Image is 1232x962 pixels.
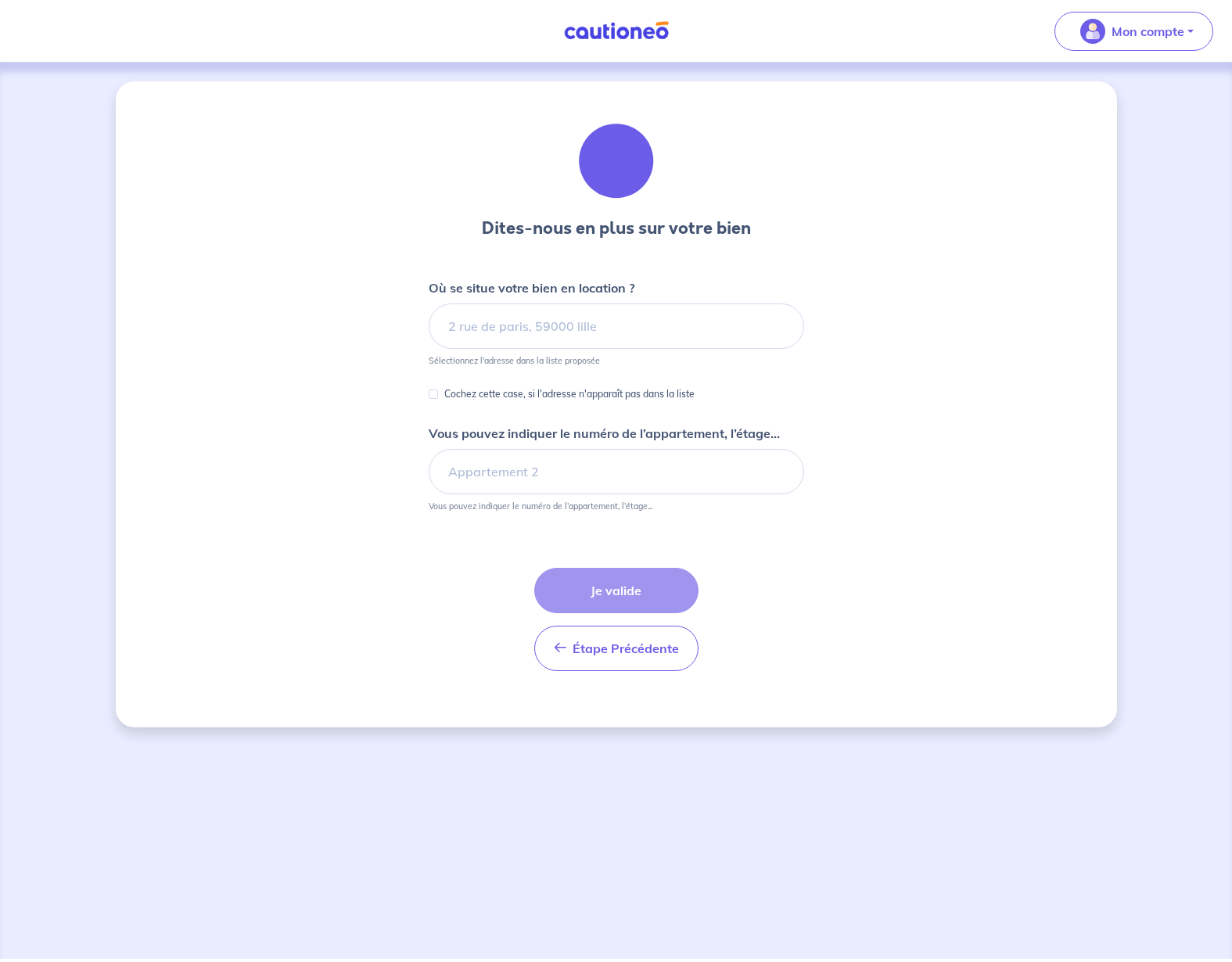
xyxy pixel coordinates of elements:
p: Où se situe votre bien en location ? [429,278,634,297]
p: Cochez cette case, si l'adresse n'apparaît pas dans la liste [444,385,695,404]
input: Appartement 2 [429,449,804,494]
h3: Dites-nous en plus sur votre bien [482,216,751,241]
span: Étape Précédente [573,641,679,656]
p: Vous pouvez indiquer le numéro de l’appartement, l’étage... [429,501,652,512]
img: illu_houses.svg [574,119,659,203]
button: Étape Précédente [534,626,699,671]
p: Sélectionnez l'adresse dans la liste proposée [429,355,600,366]
img: illu_account_valid_menu.svg [1080,19,1105,44]
button: illu_account_valid_menu.svgMon compte [1054,12,1213,51]
img: Cautioneo [558,21,675,41]
p: Mon compte [1112,22,1184,41]
input: 2 rue de paris, 59000 lille [429,303,804,349]
p: Vous pouvez indiquer le numéro de l’appartement, l’étage... [429,424,780,443]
